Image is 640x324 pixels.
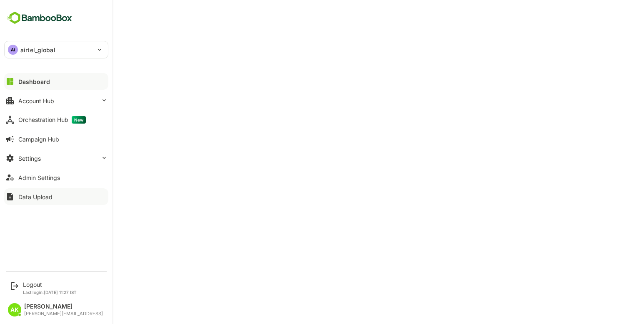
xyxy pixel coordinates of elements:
div: Campaign Hub [18,136,59,143]
div: [PERSON_NAME] [24,303,103,310]
p: airtel_global [20,46,55,54]
span: New [72,116,86,124]
div: Account Hub [18,97,54,104]
p: Last login: [DATE] 11:27 IST [23,290,77,295]
button: Orchestration HubNew [4,111,108,128]
div: Settings [18,155,41,162]
div: Logout [23,281,77,288]
div: Data Upload [18,193,52,200]
div: AIairtel_global [5,41,108,58]
div: [PERSON_NAME][EMAIL_ADDRESS] [24,311,103,316]
div: Admin Settings [18,174,60,181]
div: Orchestration Hub [18,116,86,124]
button: Account Hub [4,92,108,109]
button: Admin Settings [4,169,108,186]
div: AK [8,303,21,316]
button: Dashboard [4,73,108,90]
button: Data Upload [4,188,108,205]
button: Campaign Hub [4,131,108,147]
div: Dashboard [18,78,50,85]
div: AI [8,45,18,55]
button: Settings [4,150,108,167]
img: BambooboxFullLogoMark.5f36c76dfaba33ec1ec1367b70bb1252.svg [4,10,75,26]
